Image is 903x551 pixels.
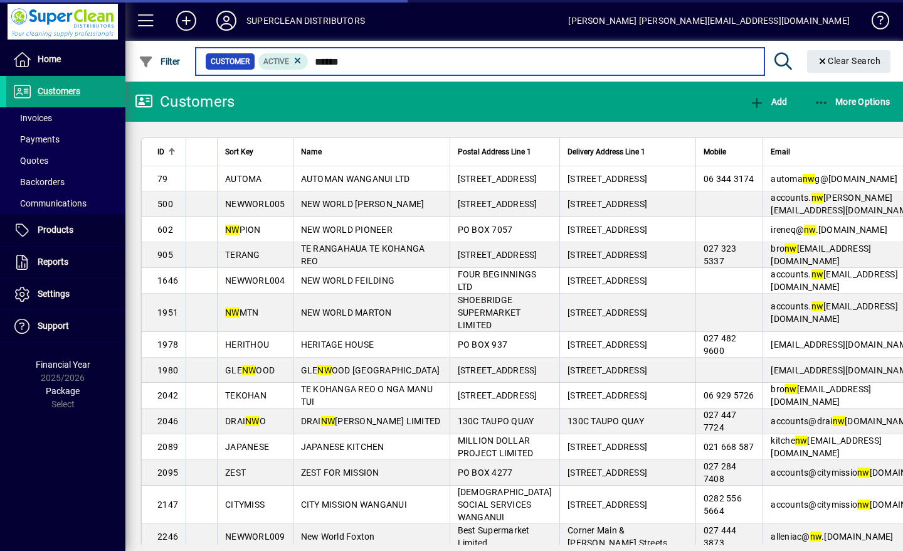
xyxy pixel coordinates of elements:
em: nw [803,174,815,184]
a: Quotes [6,150,125,171]
span: 602 [157,225,173,235]
span: 027 444 3873 [704,525,737,548]
span: Best Supermarket Limited [458,525,530,548]
span: [STREET_ADDRESS] [568,225,647,235]
span: 021 668 587 [704,442,754,452]
span: Package [46,386,80,396]
span: 130C TAUPO QUAY [458,416,534,426]
span: TE KOHANGA REO O NGA MANU TUI [301,384,433,407]
em: nw [810,532,822,542]
button: Profile [206,9,246,32]
span: ID [157,145,164,159]
span: 905 [157,250,173,260]
em: NW [225,225,240,235]
span: CITY MISSION WANGANUI [301,500,407,510]
span: NEWWORL005 [225,199,285,209]
span: Communications [13,198,87,208]
span: [STREET_ADDRESS] [568,275,647,286]
em: nw [795,436,808,446]
span: ZEST [225,468,246,478]
mat-chip: Activation Status: Active [258,53,309,70]
em: nw [784,384,797,394]
span: Payments [13,134,60,144]
span: 06 929 5726 [704,390,754,400]
span: 027 447 7724 [704,410,737,432]
span: Support [38,321,69,331]
em: NW [321,416,335,426]
span: HERITHOU [225,340,269,350]
a: Home [6,44,125,75]
a: Reports [6,247,125,278]
span: TE RANGAHAUA TE KOHANGA REO [301,243,425,266]
span: [STREET_ADDRESS] [568,308,647,318]
em: nw [804,225,816,235]
span: [STREET_ADDRESS] [568,390,647,400]
span: Active [263,57,289,66]
span: [STREET_ADDRESS] [458,390,537,400]
span: bro [EMAIL_ADDRESS][DOMAIN_NAME] [771,243,871,266]
span: alleniac@ .[DOMAIN_NAME] [771,532,893,542]
span: 06 344 3174 [704,174,754,184]
span: NEW WORLD PIONEER [301,225,393,235]
em: NW [225,308,240,318]
span: Filter [139,56,181,67]
span: Products [38,225,73,235]
span: [STREET_ADDRESS] [458,365,537,375]
span: ZEST FOR MISSION [301,468,379,478]
span: [STREET_ADDRESS] [568,199,647,209]
span: accounts. [EMAIL_ADDRESS][DOMAIN_NAME] [771,301,898,324]
span: 2046 [157,416,178,426]
span: GLE OOD [GEOGRAPHIC_DATA] [301,365,440,375]
em: NW [317,365,332,375]
button: Add [166,9,206,32]
span: automa g@[DOMAIN_NAME] [771,174,897,184]
div: [PERSON_NAME] [PERSON_NAME][EMAIL_ADDRESS][DOMAIN_NAME] [568,11,850,31]
span: Add [749,97,787,107]
span: NEWWORL004 [225,275,285,286]
span: 1951 [157,308,178,318]
span: 027 482 9600 [704,333,737,356]
span: 2089 [157,442,178,452]
span: SHOEBRIDGE SUPERMARKET LIMITED [458,295,521,330]
span: Corner Main & [PERSON_NAME] Streets [568,525,667,548]
span: Customers [38,86,80,96]
span: Customer [211,55,250,68]
span: Reports [38,257,68,267]
span: [STREET_ADDRESS] [568,500,647,510]
a: Support [6,311,125,342]
span: [STREET_ADDRESS] [568,340,647,350]
a: Products [6,215,125,246]
span: Backorders [13,177,65,187]
a: Settings [6,279,125,310]
button: Filter [135,50,184,73]
span: PO BOX 4277 [458,468,513,478]
span: [STREET_ADDRESS] [568,174,647,184]
span: GLE OOD [225,365,275,375]
span: Name [301,145,322,159]
span: FOUR BEGINNINGS LTD [458,269,537,292]
div: Customers [135,92,235,112]
div: Mobile [704,145,756,159]
span: TERANG [225,250,260,260]
span: bro [EMAIL_ADDRESS][DOMAIN_NAME] [771,384,871,407]
span: MILLION DOLLAR PROJECT LIMITED [458,436,534,458]
span: Sort Key [225,145,253,159]
a: Payments [6,129,125,150]
span: Quotes [13,156,48,166]
span: [STREET_ADDRESS] [568,468,647,478]
a: Backorders [6,171,125,193]
em: nw [811,269,824,279]
button: More Options [811,90,894,113]
a: Communications [6,193,125,214]
span: 2147 [157,500,178,510]
span: [STREET_ADDRESS] [458,174,537,184]
span: TEKOHAN [225,390,267,400]
span: JAPANESE [225,442,269,452]
span: 1646 [157,275,178,286]
span: CITYMISS [225,500,265,510]
em: NW [242,365,256,375]
span: 130C TAUPO QUAY [568,416,644,426]
span: JAPANESE KITCHEN [301,442,384,452]
span: DRAI O [225,416,266,426]
span: NEW WORLD FEILDING [301,275,395,286]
